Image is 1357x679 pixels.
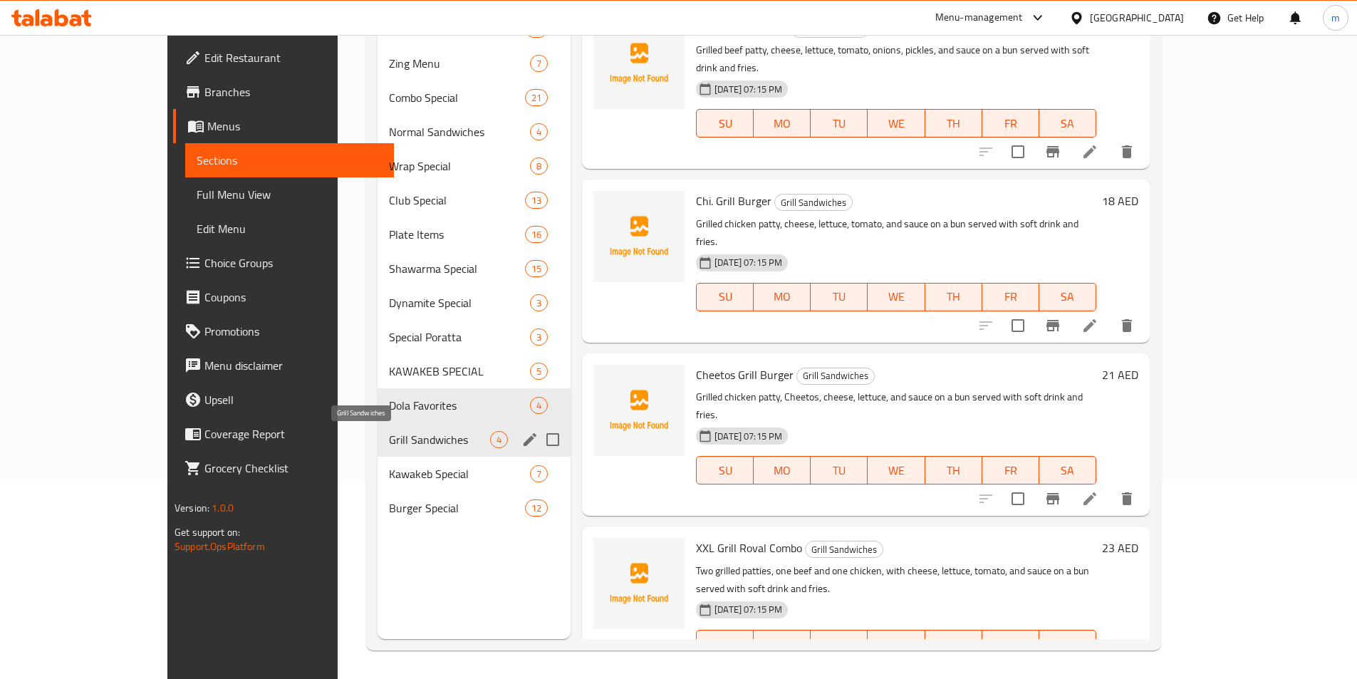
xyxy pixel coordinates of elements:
a: Menus [173,109,394,143]
p: Grilled chicken patty, Cheetos, cheese, lettuce, and sauce on a bun served with soft drink and fr... [696,388,1096,424]
div: Special Poratta3 [378,320,571,354]
button: MO [754,283,811,311]
button: SA [1039,456,1096,484]
button: SA [1039,283,1096,311]
button: SA [1039,109,1096,138]
span: Chi. Grill Burger [696,190,771,212]
span: 4 [531,399,547,413]
div: items [530,397,548,414]
button: Branch-specific-item [1036,482,1070,516]
div: items [525,89,548,106]
a: Choice Groups [173,246,394,280]
div: items [530,157,548,175]
button: FR [982,283,1039,311]
span: Grill Sandwiches [389,431,490,448]
div: items [490,431,508,448]
div: items [530,328,548,346]
button: TH [925,630,982,658]
div: Kawakeb Special7 [378,457,571,491]
div: items [525,226,548,243]
span: Select to update [1003,311,1033,341]
span: Upsell [204,391,383,408]
button: SU [696,283,754,311]
span: SU [702,286,748,307]
span: Grocery Checklist [204,460,383,477]
span: TH [931,113,977,134]
span: 12 [526,502,547,515]
span: TU [816,460,862,481]
span: SU [702,633,748,654]
span: Promotions [204,323,383,340]
span: FR [988,633,1034,654]
button: delete [1110,309,1144,343]
span: Choice Groups [204,254,383,271]
span: Grill Sandwiches [775,195,852,211]
span: Branches [204,83,383,100]
h6: 21 AED [1102,365,1138,385]
div: Burger Special12 [378,491,571,525]
div: items [525,499,548,517]
span: Special Poratta [389,328,530,346]
span: 7 [531,467,547,481]
span: TH [931,286,977,307]
span: Get support on: [175,523,240,541]
a: Edit Menu [185,212,394,246]
span: 21 [526,91,547,105]
span: 13 [526,194,547,207]
button: SA [1039,630,1096,658]
a: Edit menu item [1081,317,1098,334]
div: Combo Special21 [378,81,571,115]
span: 4 [531,125,547,139]
span: Sections [197,152,383,169]
a: Edit menu item [1081,143,1098,160]
span: Menu disclaimer [204,357,383,374]
button: TH [925,283,982,311]
span: [DATE] 07:15 PM [709,256,788,269]
div: Kawakeb Special [389,465,530,482]
div: items [530,123,548,140]
span: SA [1045,113,1091,134]
div: Shawarma Special [389,260,525,277]
span: Combo Special [389,89,525,106]
span: TH [931,460,977,481]
button: WE [868,109,925,138]
span: Dynamite Special [389,294,530,311]
div: Grill Sandwiches [796,368,875,385]
span: FR [988,286,1034,307]
a: Edit Restaurant [173,41,394,75]
span: 3 [531,331,547,344]
img: Grilled Beef Burger [593,18,685,109]
span: Burger Special [389,499,525,517]
span: 5 [531,365,547,378]
div: Menu-management [935,9,1023,26]
span: Grill Sandwiches [797,368,874,384]
span: 8 [531,160,547,173]
span: TU [816,633,862,654]
div: Club Special13 [378,183,571,217]
a: Branches [173,75,394,109]
button: SU [696,109,754,138]
span: WE [873,633,919,654]
button: MO [754,630,811,658]
button: edit [519,429,541,450]
button: TH [925,109,982,138]
span: 3 [531,296,547,310]
div: Grill Sandwiches [774,194,853,211]
div: Dola Favorites4 [378,388,571,423]
span: Coupons [204,289,383,306]
span: Cheetos Grill Burger [696,364,794,385]
span: 15 [526,262,547,276]
span: WE [873,460,919,481]
span: Grill Sandwiches [806,541,883,558]
button: MO [754,456,811,484]
p: Two grilled patties, one beef and one chicken, with cheese, lettuce, tomato, and sauce on a bun s... [696,562,1096,598]
nav: Menu sections [378,6,571,531]
span: Full Menu View [197,186,383,203]
span: FR [988,460,1034,481]
span: 16 [526,228,547,242]
span: Wrap Special [389,157,530,175]
button: TU [811,109,868,138]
